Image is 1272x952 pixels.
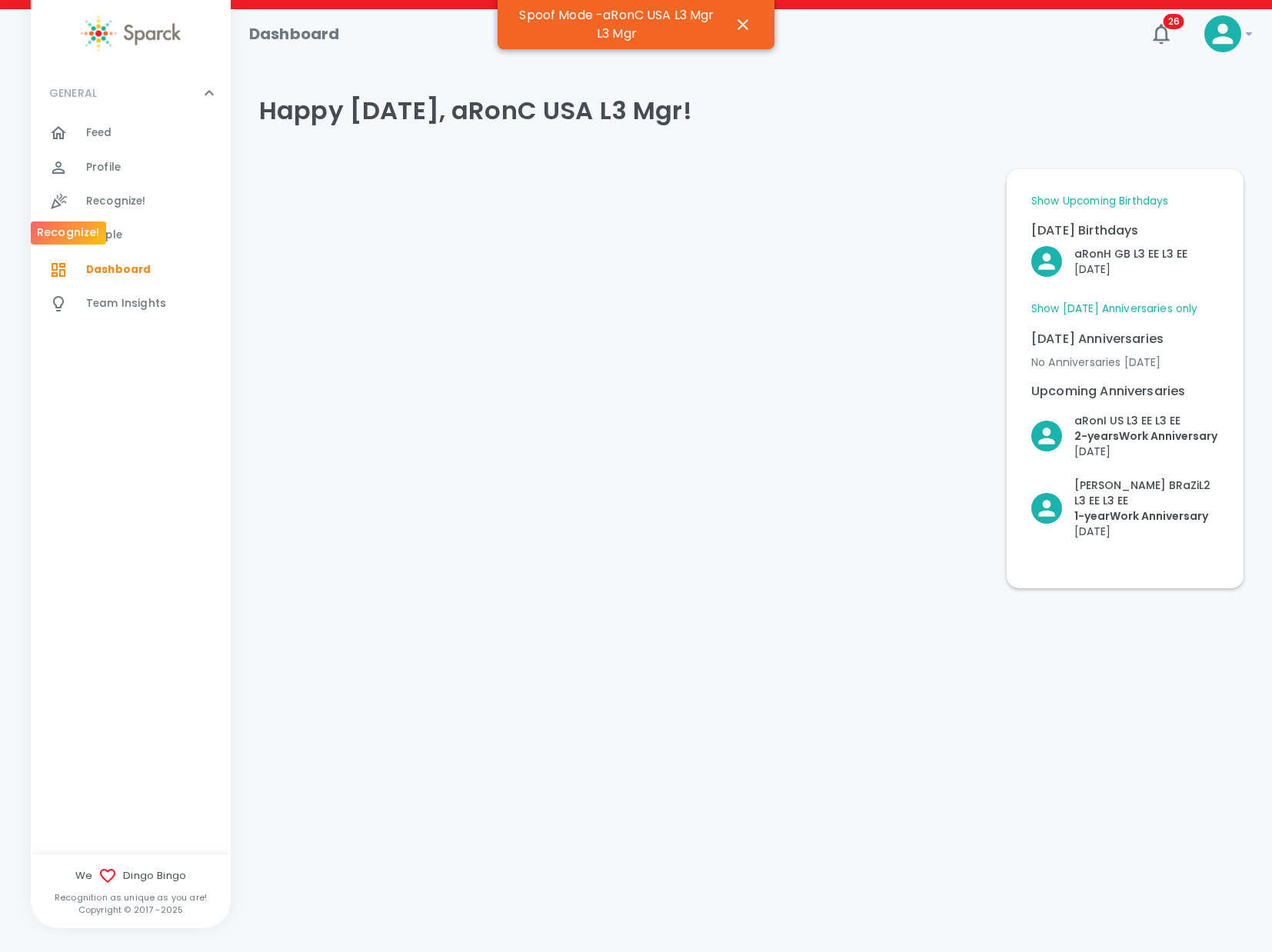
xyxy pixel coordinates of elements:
[1074,444,1217,459] p: [DATE]
[1031,246,1187,277] button: Click to Recognize!
[1031,382,1219,401] p: Upcoming Anniversaries
[1019,234,1187,277] div: Click to Recognize!
[1074,478,1219,508] p: [PERSON_NAME] BRaZiL2 L3 EE L3 EE
[1074,508,1219,524] p: 1- year Work Anniversary
[86,125,112,141] span: Feed
[31,151,231,185] a: Profile
[31,116,231,327] div: GENERAL
[1074,524,1219,539] p: [DATE]
[259,95,1244,126] h4: Happy [DATE], aRonC USA L3 Mgr!
[49,85,97,101] p: GENERAL
[31,287,231,321] a: Team Insights
[86,262,151,278] span: Dashboard
[1031,478,1219,539] button: Click to Recognize!
[31,867,231,885] span: We Dingo Bingo
[1074,413,1217,428] p: aRonI US L3 EE L3 EE
[31,253,231,287] a: Dashboard
[31,70,231,116] div: GENERAL
[86,160,121,175] span: Profile
[249,22,339,46] h1: Dashboard
[31,904,231,916] p: Copyright © 2017 - 2025
[86,194,146,209] span: Recognize!
[31,116,231,150] a: Feed
[1031,301,1198,317] a: Show [DATE] Anniversaries only
[1074,428,1217,444] p: 2- years Work Anniversary
[1143,15,1180,52] button: 26
[1031,355,1219,370] p: No Anniversaries [DATE]
[31,891,231,904] p: Recognition as unique as you are!
[1164,14,1184,29] span: 26
[1074,246,1187,261] p: aRonH GB L3 EE L3 EE
[1019,465,1219,539] div: Click to Recognize!
[31,185,231,218] a: Recognize!
[81,15,181,52] img: Sparck logo
[31,221,106,245] div: Recognize!
[1019,401,1217,459] div: Click to Recognize!
[31,15,231,52] a: Sparck logo
[1031,330,1219,348] p: [DATE] Anniversaries
[86,296,166,311] span: Team Insights
[1031,221,1219,240] p: [DATE] Birthdays
[1074,261,1187,277] p: [DATE]
[1031,413,1217,459] button: Click to Recognize!
[1031,194,1168,209] a: Show Upcoming Birthdays
[31,218,231,252] a: People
